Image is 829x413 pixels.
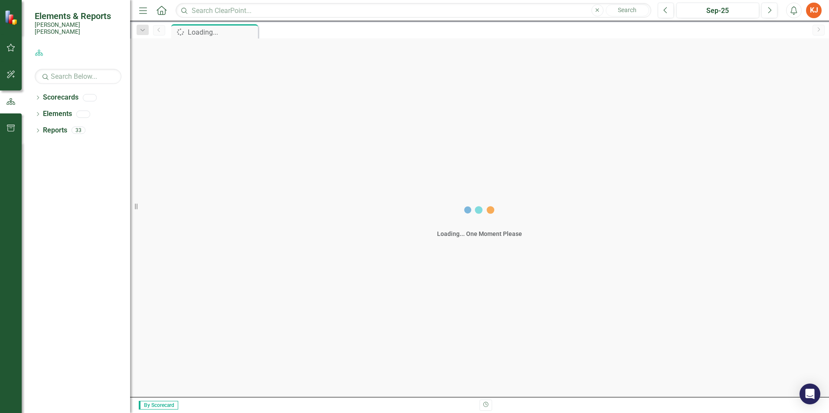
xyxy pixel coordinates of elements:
[43,93,78,103] a: Scorecards
[437,229,522,238] div: Loading... One Moment Please
[43,126,67,136] a: Reports
[4,10,20,25] img: ClearPoint Strategy
[188,27,256,38] div: Loading...
[676,3,759,18] button: Sep-25
[35,69,121,84] input: Search Below...
[35,21,121,35] small: [PERSON_NAME] [PERSON_NAME]
[800,384,820,404] div: Open Intercom Messenger
[43,109,72,119] a: Elements
[618,6,636,13] span: Search
[606,4,649,16] button: Search
[679,6,756,16] div: Sep-25
[35,11,121,21] span: Elements & Reports
[176,3,651,18] input: Search ClearPoint...
[139,401,178,410] span: By Scorecard
[806,3,822,18] button: KJ
[72,127,85,134] div: 33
